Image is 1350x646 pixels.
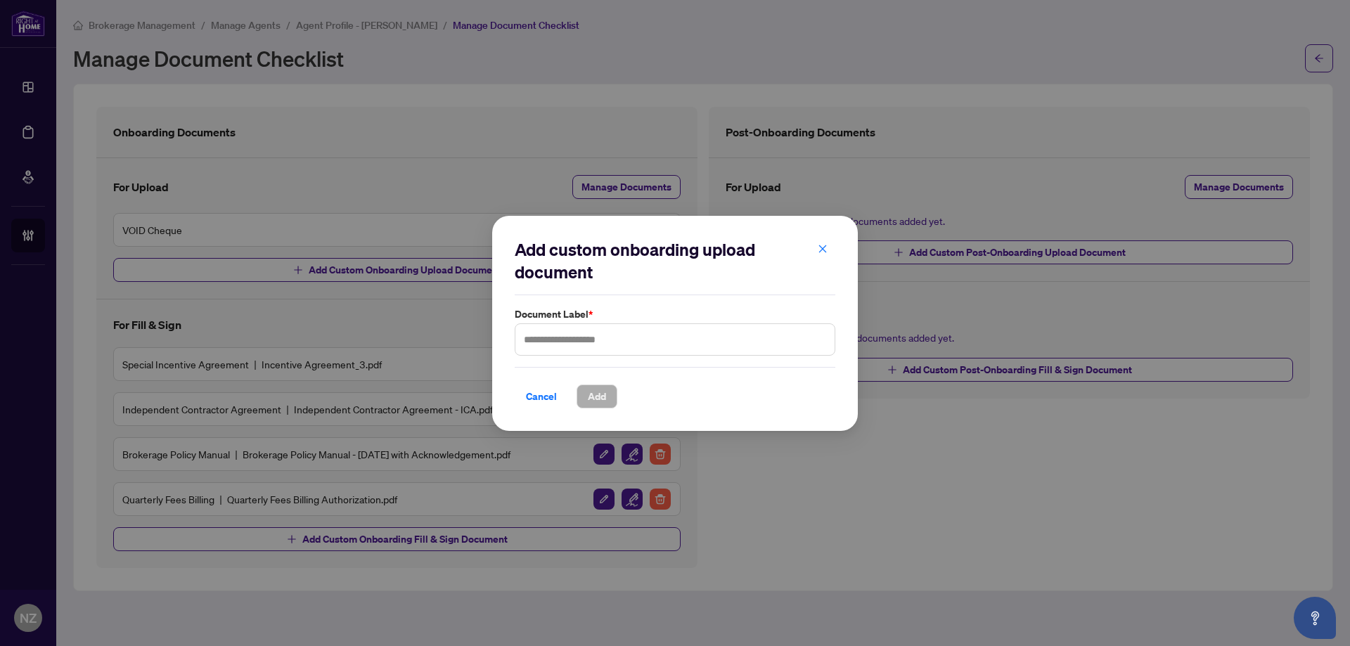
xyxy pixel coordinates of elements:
[577,384,617,408] button: Add
[526,385,557,407] span: Cancel
[1294,597,1336,639] button: Open asap
[515,238,835,283] h2: Add custom onboarding upload document
[515,306,835,322] label: Document Label
[818,243,828,253] span: close
[515,384,568,408] button: Cancel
